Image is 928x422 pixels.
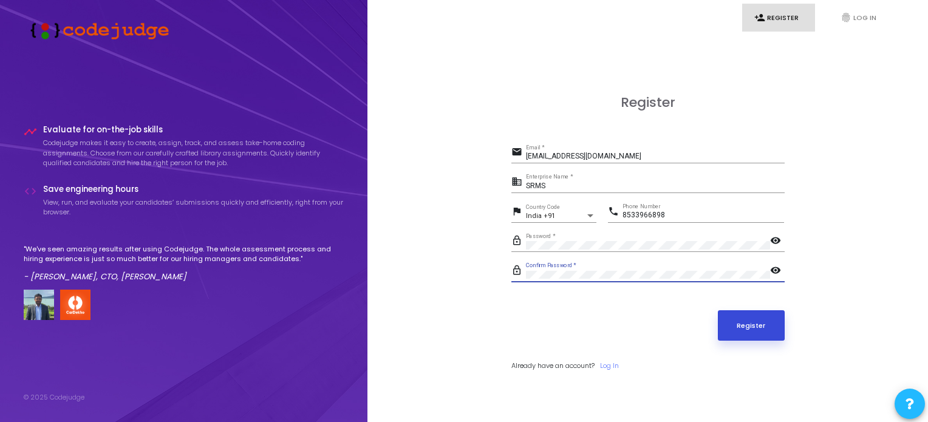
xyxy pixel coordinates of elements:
em: - [PERSON_NAME], CTO, [PERSON_NAME] [24,271,186,282]
i: fingerprint [841,12,851,23]
p: "We've seen amazing results after using Codejudge. The whole assessment process and hiring experi... [24,244,344,264]
h4: Evaluate for on-the-job skills [43,125,344,135]
mat-icon: lock_outline [511,264,526,279]
a: person_addRegister [742,4,815,32]
p: Codejudge makes it easy to create, assign, track, and assess take-home coding assignments. Choose... [43,138,344,168]
img: company-logo [60,290,90,320]
mat-icon: flag [511,205,526,220]
img: user image [24,290,54,320]
mat-icon: business [511,175,526,190]
a: Log In [600,361,619,371]
mat-icon: visibility [770,234,785,249]
p: View, run, and evaluate your candidates’ submissions quickly and efficiently, right from your bro... [43,197,344,217]
mat-icon: visibility [770,264,785,279]
button: Register [718,310,785,341]
input: Email [526,152,785,161]
h3: Register [511,95,785,111]
h4: Save engineering hours [43,185,344,194]
mat-icon: email [511,146,526,160]
i: person_add [754,12,765,23]
a: fingerprintLog In [828,4,901,32]
input: Phone Number [623,211,784,220]
div: © 2025 Codejudge [24,392,84,403]
mat-icon: lock_outline [511,234,526,249]
i: code [24,185,37,198]
span: India +91 [526,212,555,220]
span: Already have an account? [511,361,595,370]
i: timeline [24,125,37,138]
input: Enterprise Name [526,182,785,191]
mat-icon: phone [608,205,623,220]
